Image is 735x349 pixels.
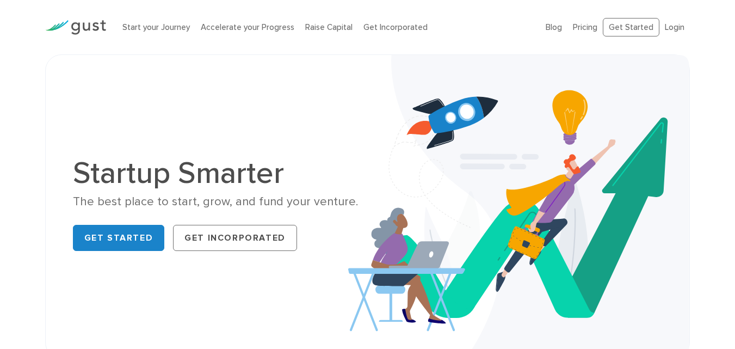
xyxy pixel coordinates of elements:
a: Accelerate your Progress [201,22,294,32]
a: Raise Capital [305,22,353,32]
a: Blog [546,22,562,32]
div: The best place to start, grow, and fund your venture. [73,194,360,210]
img: Gust Logo [45,20,106,35]
a: Start your Journey [122,22,190,32]
a: Get Started [73,225,165,251]
a: Get Incorporated [363,22,428,32]
a: Login [665,22,684,32]
a: Get Started [603,18,659,37]
h1: Startup Smarter [73,158,360,188]
a: Get Incorporated [173,225,297,251]
a: Pricing [573,22,597,32]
